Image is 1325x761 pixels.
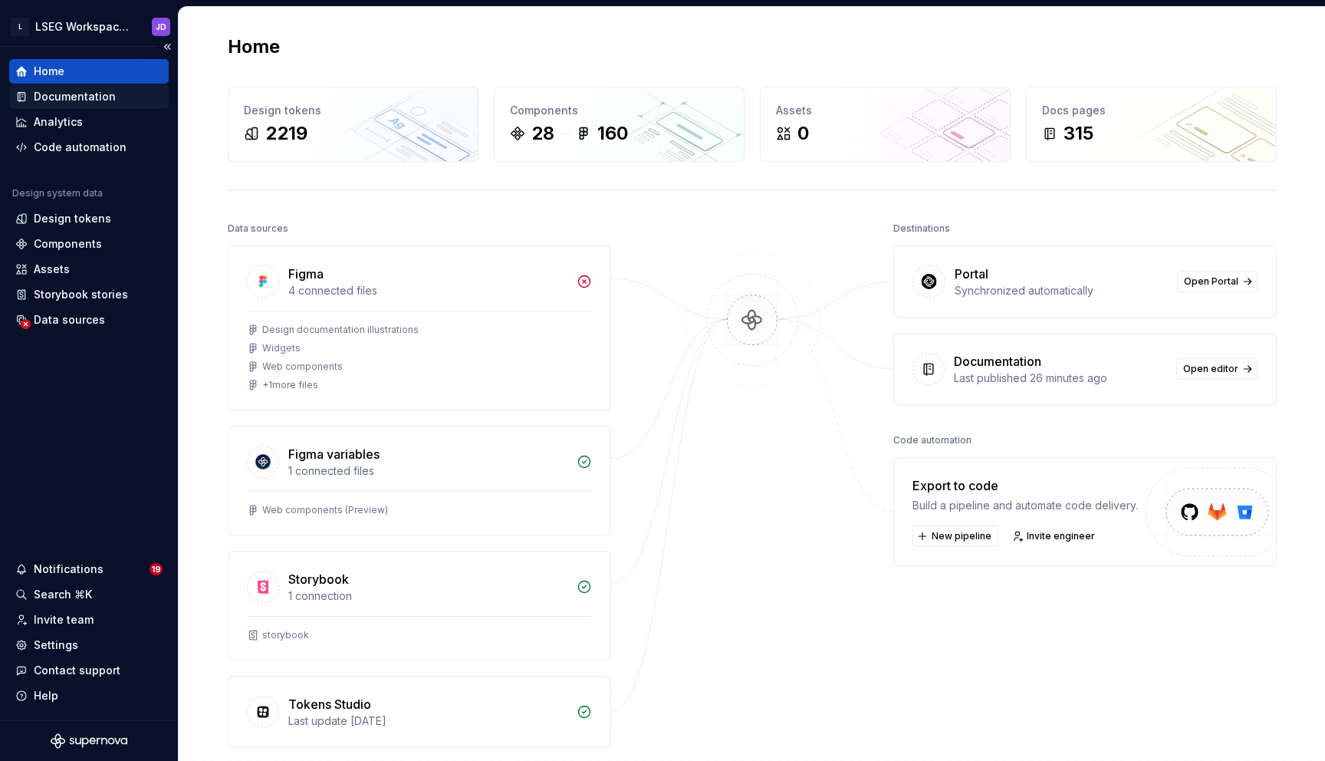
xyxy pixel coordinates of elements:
a: Components [9,232,169,256]
div: 1 connection [288,588,567,604]
div: Code automation [34,140,127,155]
svg: Supernova Logo [51,733,127,749]
button: Notifications19 [9,557,169,581]
div: Tokens Studio [288,695,371,713]
span: Open editor [1183,363,1238,375]
div: Figma variables [288,445,380,463]
a: Documentation [9,84,169,109]
div: 4 connected files [288,283,567,298]
a: Components28160 [494,87,745,162]
a: Home [9,59,169,84]
a: Assets0 [760,87,1011,162]
div: Design system data [12,187,103,199]
div: 28 [531,121,554,146]
div: Notifications [34,562,104,577]
div: LSEG Workspace Design System [35,19,133,35]
div: 2219 [265,121,307,146]
div: Storybook stories [34,287,128,302]
div: Design tokens [244,103,462,118]
div: Assets [776,103,995,118]
button: Help [9,684,169,708]
div: Data sources [228,218,288,239]
button: Search ⌘K [9,582,169,607]
div: L [11,18,29,36]
div: Documentation [34,89,116,104]
div: Web components [262,361,343,373]
div: 160 [597,121,628,146]
div: Widgets [262,342,301,354]
div: 0 [797,121,809,146]
div: Help [34,688,58,703]
a: Figma4 connected filesDesign documentation illustrationsWidgetsWeb components+1more files [228,245,611,410]
div: Assets [34,262,70,277]
div: Components [510,103,728,118]
a: Design tokens [9,206,169,231]
div: Design documentation illustrations [262,324,419,336]
a: Figma variables1 connected filesWeb components (Preview) [228,426,611,535]
a: Data sources [9,308,169,332]
a: Settings [9,633,169,657]
a: Design tokens2219 [228,87,478,162]
button: New pipeline [912,525,998,547]
div: Documentation [954,352,1041,371]
button: Collapse sidebar [156,36,178,58]
span: Open Portal [1184,275,1238,288]
div: Synchronized automatically [955,283,1168,298]
div: Contact support [34,663,120,678]
a: Open Portal [1177,271,1258,292]
div: Code automation [893,430,972,451]
div: Components [34,236,102,252]
div: Data sources [34,312,105,328]
div: storybook [262,629,309,641]
h2: Home [228,35,280,59]
div: Last update [DATE] [288,713,567,729]
div: Invite team [34,612,94,628]
a: Storybook stories [9,282,169,307]
div: Build a pipeline and automate code delivery. [912,498,1138,513]
div: Search ⌘K [34,587,92,602]
div: Portal [955,265,988,283]
div: 315 [1064,121,1093,146]
div: Export to code [912,476,1138,495]
div: 1 connected files [288,463,567,479]
div: Web components (Preview) [262,504,388,516]
div: Design tokens [34,211,111,226]
div: Docs pages [1042,103,1261,118]
div: Figma [288,265,324,283]
a: Open editor [1176,358,1258,380]
span: 19 [150,563,163,575]
div: Last published 26 minutes ago [954,371,1167,386]
span: New pipeline [932,530,991,542]
a: Analytics [9,110,169,134]
a: Docs pages315 [1026,87,1277,162]
span: Invite engineer [1027,530,1095,542]
div: Settings [34,637,78,653]
div: Storybook [288,570,349,588]
a: Invite engineer [1008,525,1102,547]
div: + 1 more files [262,379,318,391]
div: Destinations [893,218,950,239]
button: Contact support [9,658,169,683]
a: Tokens StudioLast update [DATE] [228,676,611,748]
div: Home [34,64,64,79]
div: JD [156,21,166,33]
button: LLSEG Workspace Design SystemJD [3,10,175,43]
a: Storybook1 connectionstorybook [228,551,611,661]
a: Code automation [9,135,169,160]
a: Invite team [9,608,169,632]
a: Assets [9,257,169,282]
div: Analytics [34,114,83,130]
